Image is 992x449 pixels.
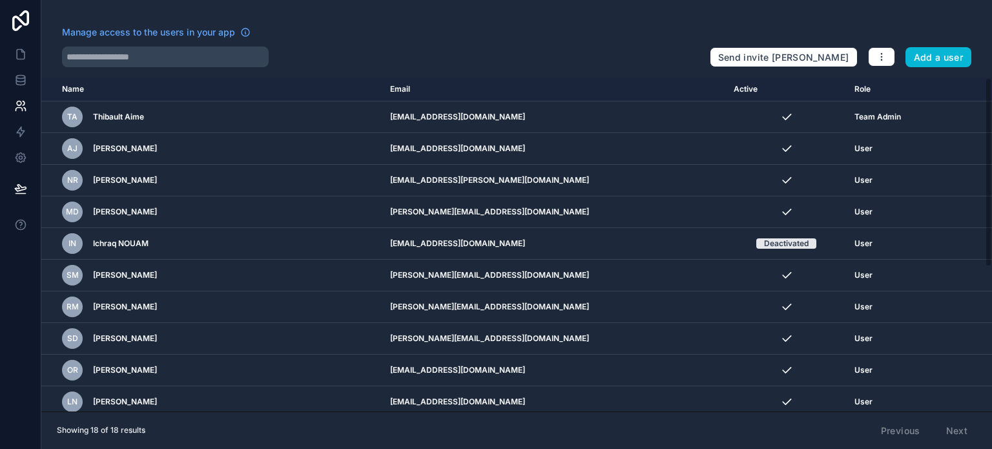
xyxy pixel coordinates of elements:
button: Send invite [PERSON_NAME] [710,47,858,68]
span: Showing 18 of 18 results [57,425,145,435]
span: MD [66,207,79,217]
span: Team Admin [854,112,901,122]
span: SM [67,270,79,280]
span: User [854,207,873,217]
span: User [854,270,873,280]
span: User [854,365,873,375]
td: [PERSON_NAME][EMAIL_ADDRESS][DOMAIN_NAME] [382,260,726,291]
span: [PERSON_NAME] [93,397,157,407]
span: AJ [67,143,77,154]
th: Name [41,78,382,101]
span: [PERSON_NAME] [93,207,157,217]
th: Role [847,78,946,101]
span: OR [67,365,78,375]
span: TA [67,112,77,122]
span: User [854,175,873,185]
span: [PERSON_NAME] [93,270,157,280]
div: scrollable content [41,78,992,412]
span: User [854,397,873,407]
button: Add a user [905,47,972,68]
span: Ichraq NOUAM [93,238,149,249]
span: User [854,238,873,249]
td: [PERSON_NAME][EMAIL_ADDRESS][DOMAIN_NAME] [382,323,726,355]
span: Manage access to the users in your app [62,26,235,39]
span: LN [67,397,77,407]
span: User [854,302,873,312]
span: SD [67,333,78,344]
span: [PERSON_NAME] [93,143,157,154]
span: NR [67,175,78,185]
td: [PERSON_NAME][EMAIL_ADDRESS][DOMAIN_NAME] [382,196,726,228]
span: [PERSON_NAME] [93,302,157,312]
span: IN [68,238,76,249]
span: [PERSON_NAME] [93,365,157,375]
th: Email [382,78,726,101]
span: [PERSON_NAME] [93,175,157,185]
td: [PERSON_NAME][EMAIL_ADDRESS][DOMAIN_NAME] [382,291,726,323]
span: Thibault Aime [93,112,144,122]
span: RM [67,302,79,312]
th: Active [726,78,847,101]
span: User [854,143,873,154]
div: Deactivated [764,238,809,249]
a: Manage access to the users in your app [62,26,251,39]
td: [EMAIL_ADDRESS][DOMAIN_NAME] [382,228,726,260]
td: [EMAIL_ADDRESS][PERSON_NAME][DOMAIN_NAME] [382,165,726,196]
td: [EMAIL_ADDRESS][DOMAIN_NAME] [382,355,726,386]
td: [EMAIL_ADDRESS][DOMAIN_NAME] [382,386,726,418]
td: [EMAIL_ADDRESS][DOMAIN_NAME] [382,101,726,133]
span: [PERSON_NAME] [93,333,157,344]
span: User [854,333,873,344]
td: [EMAIL_ADDRESS][DOMAIN_NAME] [382,133,726,165]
